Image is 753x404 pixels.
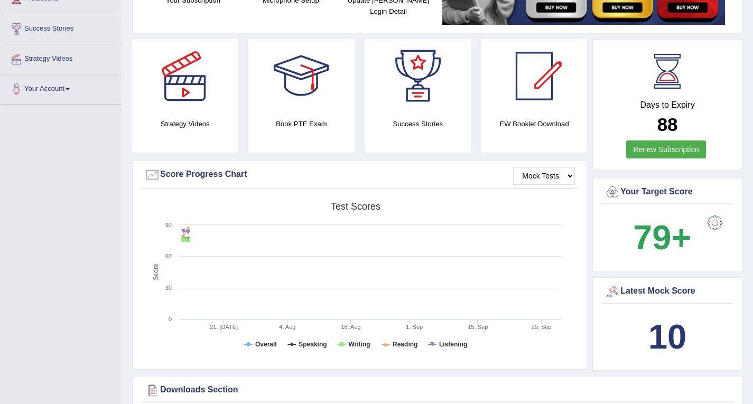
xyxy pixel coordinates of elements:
[439,341,467,348] tspan: Listening
[406,324,423,330] tspan: 1. Sep
[341,324,360,330] tspan: 18. Aug
[605,284,730,299] div: Latest Mock Score
[132,118,238,129] h4: Strategy Videos
[657,114,678,135] b: 88
[299,341,327,348] tspan: Speaking
[348,341,370,348] tspan: Writing
[169,316,172,322] text: 0
[1,44,121,71] a: Strategy Videos
[633,218,691,257] b: 79+
[1,74,121,101] a: Your Account
[648,317,686,356] b: 10
[468,324,488,330] tspan: 15. Sep
[532,324,552,330] tspan: 29. Sep
[152,264,160,280] tspan: Score
[331,201,380,212] tspan: Test scores
[626,140,706,158] a: Renew Subscription
[605,100,730,110] h4: Days to Expiry
[255,341,277,348] tspan: Overall
[144,167,575,183] div: Score Progress Chart
[165,222,172,228] text: 90
[248,118,354,129] h4: Book PTE Exam
[165,253,172,259] text: 60
[605,184,730,200] div: Your Target Score
[144,382,730,398] div: Downloads Section
[393,341,417,348] tspan: Reading
[210,324,238,330] tspan: 21. [DATE]
[279,324,295,330] tspan: 4. Aug
[165,285,172,291] text: 30
[481,118,587,129] h4: EW Booklet Download
[1,14,121,41] a: Success Stories
[365,118,471,129] h4: Success Stories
